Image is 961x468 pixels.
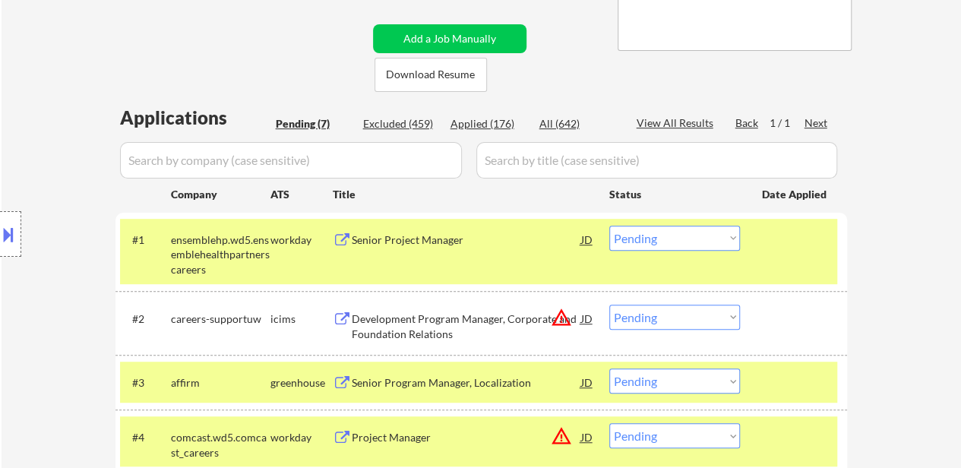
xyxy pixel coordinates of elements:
div: Development Program Manager, Corporate and Foundation Relations [352,311,581,341]
div: View All Results [637,115,718,131]
div: #3 [132,375,159,391]
div: greenhouse [270,375,333,391]
div: Next [805,115,829,131]
div: comcast.wd5.comcast_careers [171,430,270,460]
div: JD [580,226,595,253]
div: All (642) [539,116,615,131]
div: workday [270,232,333,248]
div: affirm [171,375,270,391]
div: Pending (7) [276,116,352,131]
div: #4 [132,430,159,445]
input: Search by title (case sensitive) [476,142,837,179]
div: Back [735,115,760,131]
div: Title [333,187,595,202]
button: Add a Job Manually [373,24,526,53]
div: Senior Project Manager [352,232,581,248]
div: Project Manager [352,430,581,445]
button: Download Resume [375,58,487,92]
div: Applied (176) [450,116,526,131]
button: warning_amber [551,307,572,328]
div: Excluded (459) [363,116,439,131]
div: icims [270,311,333,327]
button: warning_amber [551,425,572,447]
div: workday [270,430,333,445]
div: ATS [270,187,333,202]
div: JD [580,305,595,332]
div: 1 / 1 [770,115,805,131]
div: JD [580,368,595,396]
div: Date Applied [762,187,829,202]
div: Status [609,180,740,207]
input: Search by company (case sensitive) [120,142,462,179]
div: JD [580,423,595,451]
div: Senior Program Manager, Localization [352,375,581,391]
